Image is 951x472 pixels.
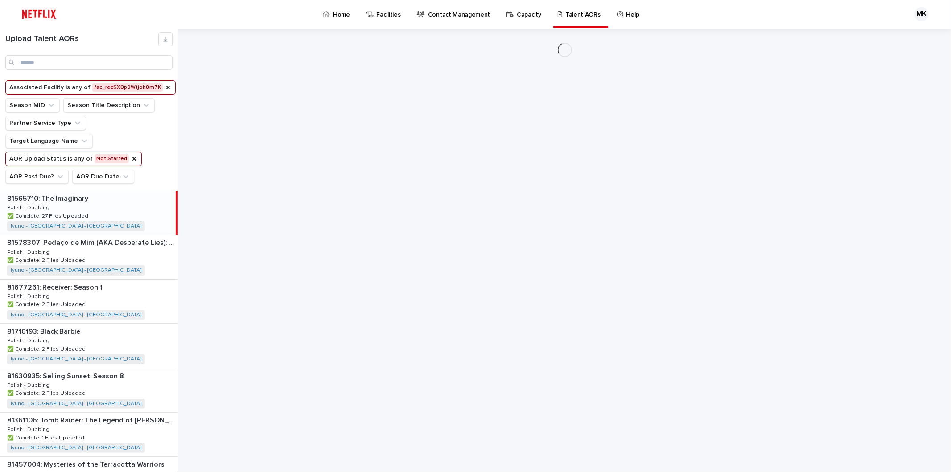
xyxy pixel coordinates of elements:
[11,312,141,318] a: Iyuno - [GEOGRAPHIC_DATA] - [GEOGRAPHIC_DATA]
[914,7,929,21] div: MK
[7,336,51,344] p: Polish - Dubbing
[63,98,155,112] button: Season Title Description
[18,5,60,23] img: ifQbXi3ZQGMSEF7WDB7W
[7,389,87,397] p: ✅ Complete: 2 Files Uploaded
[7,193,90,203] p: 81565710: The Imaginary
[11,267,141,273] a: Iyuno - [GEOGRAPHIC_DATA] - [GEOGRAPHIC_DATA]
[7,459,166,469] p: 81457004: Mysteries of the Terracotta Warriors
[5,152,142,166] button: AOR Upload Status
[7,433,86,441] p: ✅ Complete: 1 Files Uploaded
[7,344,87,352] p: ✅ Complete: 2 Files Uploaded
[5,170,69,184] button: AOR Past Due?
[5,80,176,95] button: Associated Facility
[7,326,82,336] p: 81716193: Black Barbie
[11,223,141,229] a: Iyuno - [GEOGRAPHIC_DATA] - [GEOGRAPHIC_DATA]
[7,282,104,292] p: 81677261: Receiver: Season 1
[7,203,51,211] p: Polish - Dubbing
[7,425,51,433] p: Polish - Dubbing
[11,445,141,451] a: Iyuno - [GEOGRAPHIC_DATA] - [GEOGRAPHIC_DATA]
[5,134,93,148] button: Target Language Name
[7,237,176,247] p: 81578307: Pedaço de Mim (AKA Desperate Lies): Season 1
[7,300,87,308] p: ✅ Complete: 2 Files Uploaded
[7,370,126,381] p: 81630935: Selling Sunset: Season 8
[5,55,173,70] input: Search
[7,248,51,256] p: Polish - Dubbing
[7,256,87,264] p: ✅ Complete: 2 Files Uploaded
[7,211,90,219] p: ✅ Complete: 27 Files Uploaded
[7,414,176,425] p: 81361106: Tomb Raider: The Legend of Lara Croft: Season 1
[7,381,51,389] p: Polish - Dubbing
[7,292,51,300] p: Polish - Dubbing
[5,34,158,44] h1: Upload Talent AORs
[11,401,141,407] a: Iyuno - [GEOGRAPHIC_DATA] - [GEOGRAPHIC_DATA]
[5,98,60,112] button: Season MID
[72,170,134,184] button: AOR Due Date
[5,116,86,130] button: Partner Service Type
[11,356,141,362] a: Iyuno - [GEOGRAPHIC_DATA] - [GEOGRAPHIC_DATA]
